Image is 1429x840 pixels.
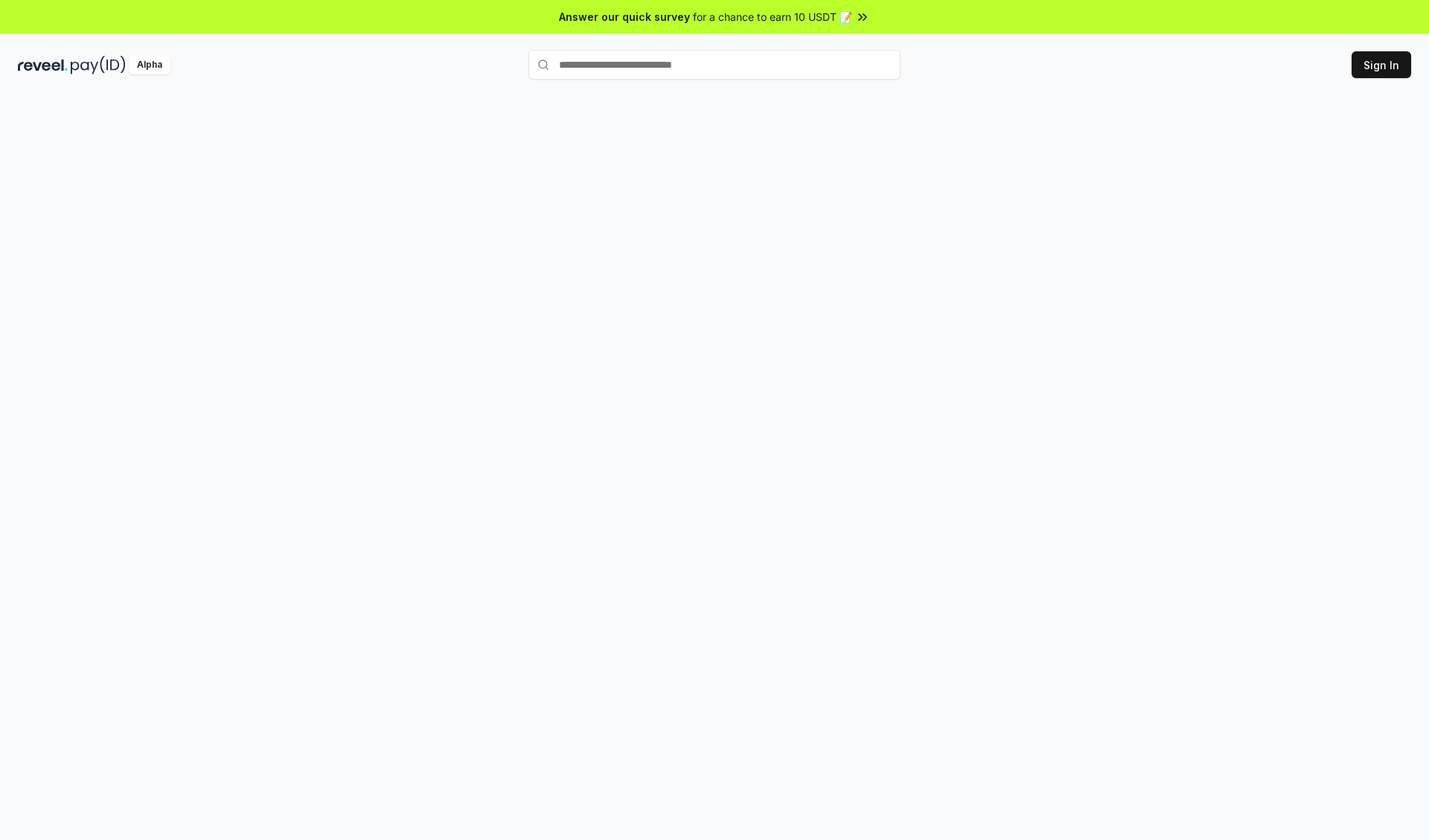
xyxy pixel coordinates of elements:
span: Answer our quick survey [559,9,690,25]
span: for a chance to earn 10 USDT 📝 [693,9,852,25]
button: Sign In [1352,51,1411,78]
img: reveel_dark [18,56,68,74]
img: pay_id [71,56,126,74]
div: Alpha [129,56,170,74]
